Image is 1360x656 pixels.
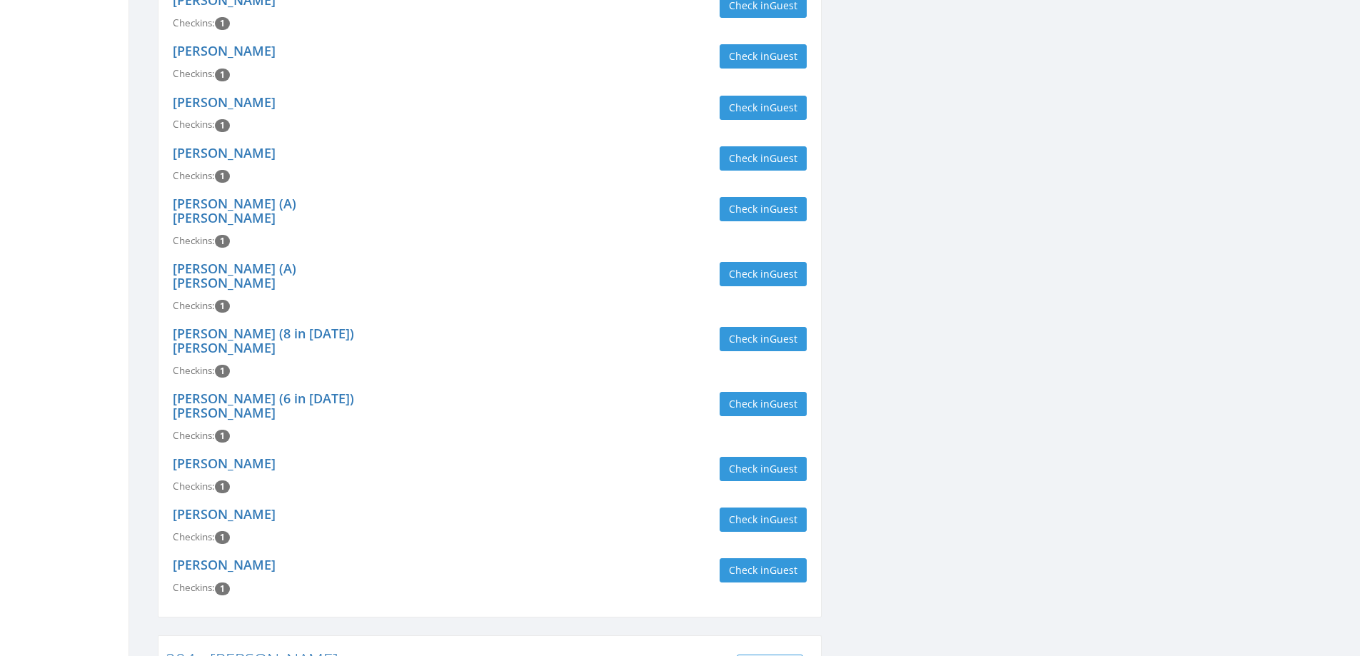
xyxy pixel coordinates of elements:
button: Check inGuest [720,262,807,286]
span: Guest [770,513,797,526]
a: [PERSON_NAME] [173,505,276,523]
button: Check inGuest [720,508,807,532]
button: Check inGuest [720,558,807,582]
a: [PERSON_NAME] [173,455,276,472]
span: Guest [770,49,797,63]
span: Checkin count [215,480,230,493]
span: Checkins: [173,429,215,442]
a: [PERSON_NAME] [173,94,276,111]
button: Check inGuest [720,392,807,416]
a: [PERSON_NAME] [173,556,276,573]
span: Guest [770,202,797,216]
span: Checkins: [173,67,215,80]
a: [PERSON_NAME] [173,42,276,59]
button: Check inGuest [720,96,807,120]
button: Check inGuest [720,327,807,351]
a: [PERSON_NAME] [173,144,276,161]
a: [PERSON_NAME] (A) [PERSON_NAME] [173,260,296,291]
span: Checkin count [215,235,230,248]
button: Check inGuest [720,44,807,69]
a: [PERSON_NAME] (6 in [DATE]) [PERSON_NAME] [173,390,354,421]
span: Checkins: [173,299,215,312]
span: Checkin count [215,17,230,30]
span: Guest [770,332,797,345]
span: Checkins: [173,530,215,543]
span: Checkin count [215,430,230,443]
button: Check inGuest [720,197,807,221]
span: Guest [770,151,797,165]
span: Checkin count [215,170,230,183]
span: Checkins: [173,16,215,29]
span: Checkin count [215,365,230,378]
span: Guest [770,397,797,410]
span: Checkin count [215,582,230,595]
span: Checkin count [215,69,230,81]
span: Guest [770,101,797,114]
a: [PERSON_NAME] (A) [PERSON_NAME] [173,195,296,226]
a: [PERSON_NAME] (8 in [DATE]) [PERSON_NAME] [173,325,354,356]
span: Guest [770,267,797,281]
span: Checkin count [215,119,230,132]
span: Checkins: [173,480,215,493]
span: Guest [770,563,797,577]
span: Checkins: [173,118,215,131]
span: Checkins: [173,581,215,594]
span: Checkins: [173,234,215,247]
span: Guest [770,462,797,475]
span: Checkins: [173,169,215,182]
span: Checkin count [215,531,230,544]
button: Check inGuest [720,457,807,481]
span: Checkin count [215,300,230,313]
button: Check inGuest [720,146,807,171]
span: Checkins: [173,364,215,377]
